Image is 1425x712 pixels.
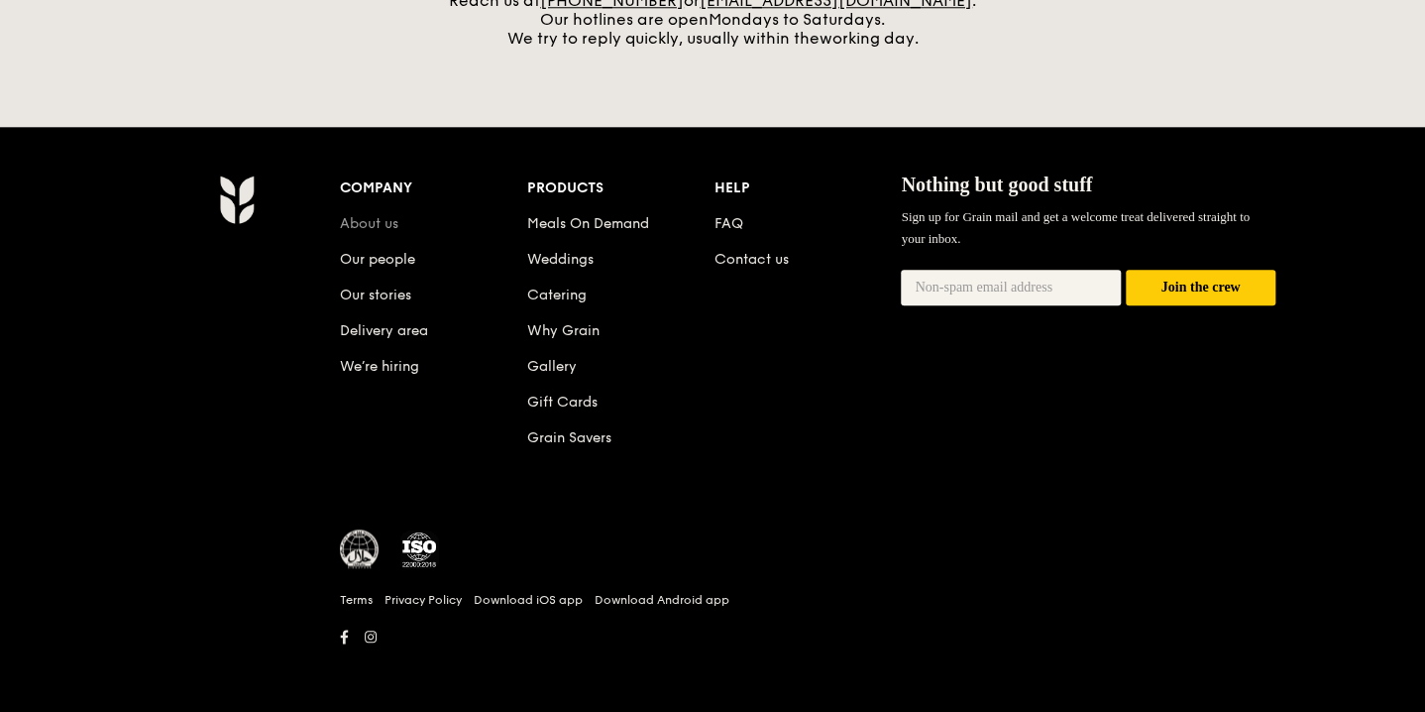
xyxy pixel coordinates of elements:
[714,175,902,202] div: Help
[527,322,600,339] a: Why Grain
[340,358,419,375] a: We’re hiring
[340,592,373,608] a: Terms
[820,29,919,48] span: working day.
[474,592,583,608] a: Download iOS app
[709,10,885,29] span: Mondays to Saturdays.
[714,251,789,268] a: Contact us
[901,209,1250,246] span: Sign up for Grain mail and get a welcome treat delivered straight to your inbox.
[340,215,398,232] a: About us
[340,530,380,569] img: MUIS Halal Certified
[340,287,411,303] a: Our stories
[527,394,598,411] a: Gift Cards
[142,651,1283,666] h6: Revision
[527,429,611,446] a: Grain Savers
[340,175,527,202] div: Company
[714,215,743,232] a: FAQ
[340,251,415,268] a: Our people
[527,287,587,303] a: Catering
[527,175,714,202] div: Products
[901,174,1092,195] span: Nothing but good stuff
[399,530,439,569] img: ISO Certified
[219,175,254,224] img: Grain
[384,592,462,608] a: Privacy Policy
[527,251,594,268] a: Weddings
[527,215,649,232] a: Meals On Demand
[595,592,729,608] a: Download Android app
[340,322,428,339] a: Delivery area
[901,270,1121,305] input: Non-spam email address
[1126,270,1275,306] button: Join the crew
[527,358,577,375] a: Gallery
